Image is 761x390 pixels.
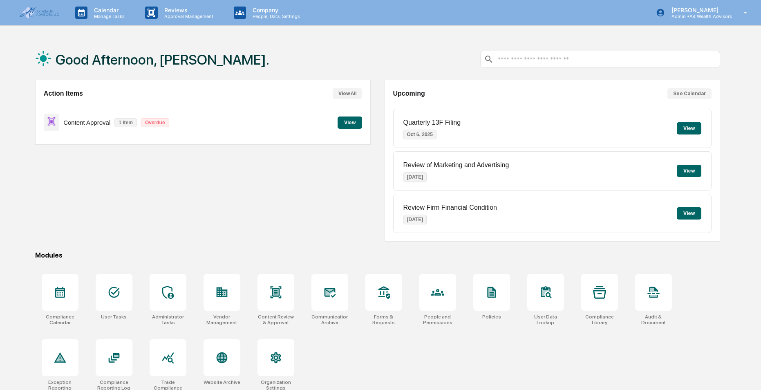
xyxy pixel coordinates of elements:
[63,119,110,126] p: Content Approval
[158,13,217,19] p: Approval Management
[87,13,129,19] p: Manage Tasks
[581,314,618,325] div: Compliance Library
[141,118,169,127] p: Overdue
[20,7,59,18] img: logo
[403,161,509,169] p: Review of Marketing and Advertising
[114,118,137,127] p: 1 item
[333,88,362,99] button: View All
[403,204,497,211] p: Review Firm Financial Condition
[665,13,732,19] p: Admin • A4 Wealth Advisors
[403,172,427,182] p: [DATE]
[677,122,701,134] button: View
[665,7,732,13] p: [PERSON_NAME]
[393,90,425,97] h2: Upcoming
[42,314,78,325] div: Compliance Calendar
[635,314,672,325] div: Audit & Document Logs
[365,314,402,325] div: Forms & Requests
[735,363,757,385] iframe: Open customer support
[204,379,240,385] div: Website Archive
[56,52,269,68] h1: Good Afternoon, [PERSON_NAME].
[158,7,217,13] p: Reviews
[246,13,304,19] p: People, Data, Settings
[204,314,240,325] div: Vendor Management
[150,314,186,325] div: Administrator Tasks
[311,314,348,325] div: Communications Archive
[403,119,461,126] p: Quarterly 13F Filing
[667,88,712,99] button: See Calendar
[482,314,501,320] div: Policies
[419,314,456,325] div: People and Permissions
[403,130,436,139] p: Oct 6, 2025
[101,314,127,320] div: User Tasks
[403,215,427,224] p: [DATE]
[246,7,304,13] p: Company
[257,314,294,325] div: Content Review & Approval
[338,118,362,126] a: View
[677,165,701,177] button: View
[527,314,564,325] div: User Data Lookup
[338,117,362,129] button: View
[35,251,720,259] div: Modules
[44,90,83,97] h2: Action Items
[677,207,701,220] button: View
[87,7,129,13] p: Calendar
